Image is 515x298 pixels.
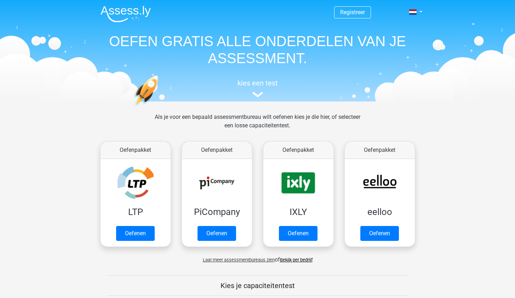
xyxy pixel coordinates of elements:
[252,92,263,97] img: assessment
[203,257,275,263] span: Laat meer assessmentbureaus zien
[360,226,399,241] a: Oefenen
[134,75,186,139] img: oefenen
[101,6,151,22] img: Assessly
[280,257,313,263] a: Bekijk per bedrijf
[95,250,420,264] div: of
[95,33,420,67] h1: OEFEN GRATIS ALLE ONDERDELEN VAN JE ASSESSMENT.
[198,226,236,241] a: Oefenen
[95,79,420,98] a: kies een test
[149,113,366,138] div: Als je voor een bepaald assessmentbureau wilt oefenen kies je die hier, of selecteer een losse ca...
[107,281,409,290] h5: Kies je capaciteitentest
[340,9,365,16] a: Registreer
[116,226,155,241] a: Oefenen
[279,226,317,241] a: Oefenen
[95,79,420,87] h5: kies een test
